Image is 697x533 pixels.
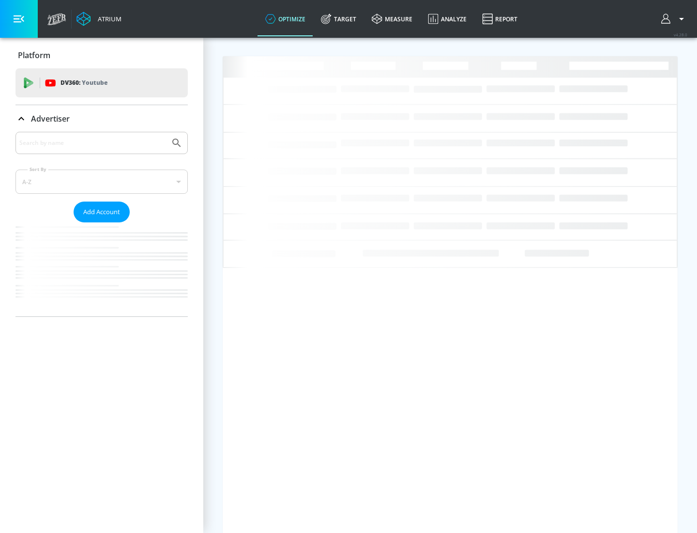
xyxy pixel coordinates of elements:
div: Advertiser [15,132,188,316]
div: A-Z [15,170,188,194]
p: Platform [18,50,50,61]
a: Atrium [76,12,121,26]
p: Advertiser [31,113,70,124]
div: Platform [15,42,188,69]
p: DV360: [61,78,107,88]
a: measure [364,1,420,36]
nav: list of Advertiser [15,222,188,316]
button: Add Account [74,202,130,222]
label: Sort By [28,166,48,172]
a: Target [313,1,364,36]
div: DV360: Youtube [15,68,188,97]
span: v 4.28.0 [674,32,687,37]
div: Advertiser [15,105,188,132]
p: Youtube [82,78,107,88]
span: Add Account [83,206,120,218]
a: Analyze [420,1,474,36]
input: Search by name [19,137,166,149]
a: optimize [258,1,313,36]
a: Report [474,1,525,36]
div: Atrium [94,15,121,23]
